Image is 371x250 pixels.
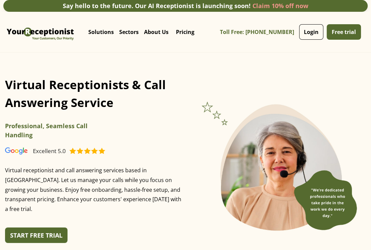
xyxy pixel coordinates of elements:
[69,147,105,155] img: Virtual Receptionist - Answering Service - Call and Live Chat Receptionist - Virtual Receptionist...
[144,29,169,35] p: About Us
[5,227,67,243] a: START FREE TRIAL
[5,147,28,155] img: Virtual Receptionist - Answering Service - Call and Live Chat Receptionist - Virtual Receptionist...
[86,19,117,45] div: Solutions
[252,2,308,10] a: Claim 10% off now
[141,19,171,45] div: About Us
[5,69,186,118] h1: Virtual Receptionists & Call Answering Service
[220,25,297,40] a: Toll Free: [PHONE_NUMBER]
[199,99,366,239] div: carousel
[5,118,113,143] div: carousel
[327,24,361,40] a: Free trial
[199,99,366,239] div: 1 of 1
[117,19,141,45] div: Sectors
[119,29,139,35] p: Sectors
[5,159,186,221] p: Virtual receptionist and call answering services based in [GEOGRAPHIC_DATA]. Let us manage your c...
[5,121,113,140] h2: Professional, Seamless Call Handling
[5,17,76,47] a: home
[33,146,66,155] div: Excellent 5.0
[88,29,114,35] p: Solutions
[5,118,113,143] div: 5 of 6
[63,1,250,10] div: Say hello to the future. Our AI Receptionist is launching soon!
[171,22,199,42] a: Pricing
[299,24,323,40] a: Login
[259,177,371,250] iframe: Chat Widget
[199,99,358,239] img: Virtual Receptionist, Call Answering Service for legal and medical offices. Lawyer Virtual Recept...
[5,17,76,47] img: Virtual Receptionist - Answering Service - Call and Live Chat Receptionist - Virtual Receptionist...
